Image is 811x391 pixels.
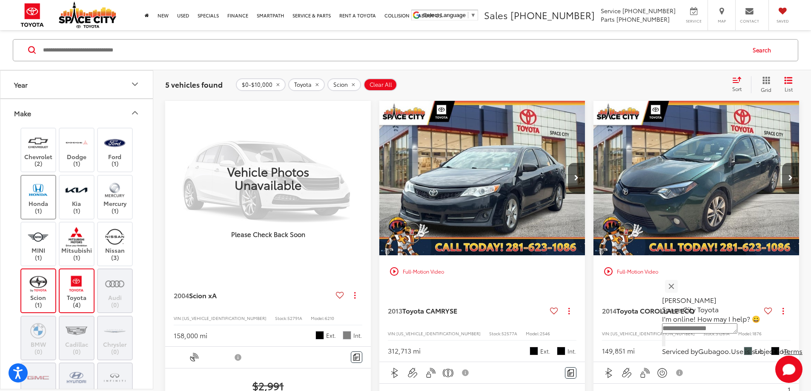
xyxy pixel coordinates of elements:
[26,180,50,200] img: Space City Toyota in Humble, TX)
[423,12,476,18] a: Select Language​
[174,290,189,300] span: 2004
[275,315,287,321] span: Stock:
[60,226,94,261] label: Mitsubishi (1)
[568,308,570,314] span: dropdown dots
[407,368,418,378] img: Aux Input
[189,352,200,362] img: Satellite Radio
[0,70,154,98] button: YearYear
[610,330,695,337] span: [US_VEHICLE_IDENTIFICATION_NUMBER]
[782,308,784,314] span: dropdown dots
[593,101,800,255] a: 2014 Toyota COROLLA LE ECO PREMIUM2014 Toyota COROLLA LE ECO PREMIUM2014 Toyota COROLLA LE ECO PR...
[616,15,670,23] span: [PHONE_NUMBER]
[98,133,132,167] label: Ford (1)
[26,320,50,340] img: Space City Toyota in Humble, TX)
[26,133,50,153] img: Space City Toyota in Humble, TX)
[388,305,402,315] span: 2013
[21,133,56,167] label: Chevrolet (2)
[776,303,791,318] button: Actions
[684,18,703,24] span: Service
[510,8,595,22] span: [PHONE_NUMBER]
[103,274,126,294] img: Space City Toyota in Humble, TX)
[287,315,302,321] span: 52791A
[353,331,362,340] span: Int.
[165,101,371,255] a: VIEW_DETAILS
[602,306,761,315] a: 2014Toyota COROLLALE ECO
[351,351,362,363] button: Comments
[65,133,88,153] img: Space City Toyota in Humble, TX)
[754,347,765,355] span: Ext.
[364,78,397,91] button: Clear All
[65,180,88,200] img: Space City Toyota in Humble, TX)
[752,330,762,337] span: 1876
[343,331,351,340] span: Dark Charcoal
[616,305,671,315] span: Toyota COROLLA
[174,291,332,300] a: 2004Scion xA
[712,18,731,24] span: Map
[502,330,517,337] span: 52577A
[703,330,716,337] span: Stock:
[778,76,799,93] button: List View
[773,18,792,24] span: Saved
[288,78,325,91] button: remove Toyota
[21,180,56,214] label: Honda (1)
[218,348,259,366] button: View Disclaimer
[622,6,676,15] span: [PHONE_NUMBER]
[450,305,457,315] span: SE
[98,274,132,308] label: Audi (0)
[489,330,502,337] span: Stock:
[98,320,132,355] label: Chrysler (0)
[484,8,508,22] span: Sales
[65,320,88,340] img: Space City Toyota in Humble, TX)
[784,85,793,92] span: List
[130,108,140,118] div: Make
[622,368,632,378] img: Aux Input
[468,12,468,18] span: ​
[103,226,126,246] img: Space City Toyota in Humble, TX)
[174,315,182,321] span: VIN:
[354,292,355,299] span: dropdown dots
[174,331,207,340] div: 158,000 mi
[402,305,450,315] span: Toyota CAMRY
[388,306,547,315] a: 2013Toyota CAMRYSE
[65,368,88,388] img: Space City Toyota in Humble, TX)
[593,101,800,255] div: 2014 Toyota COROLLA LE ECO 0
[388,330,396,337] span: VIN:
[744,347,752,355] span: 4Evergreen Mica
[353,354,360,361] img: Comments
[311,315,325,321] span: Model:
[0,99,154,126] button: MakeMake
[470,12,476,18] span: ▼
[42,40,745,60] form: Search by Make, Model, or Keyword
[602,330,610,337] span: VIN:
[671,305,694,315] span: LE ECO
[602,346,635,356] div: 149,851 mi
[98,180,132,214] label: Mercury (1)
[370,81,392,88] span: Clear All
[567,369,574,377] img: Comments
[60,133,94,167] label: Dodge (1)
[423,12,466,18] span: Select Language
[761,86,771,93] span: Grid
[59,2,116,28] img: Space City Toyota
[26,226,50,246] img: Space City Toyota in Humble, TX)
[103,368,126,388] img: Space City Toyota in Humble, TX)
[182,315,267,321] span: [US_VEHICLE_IDENTIFICATION_NUMBER]
[236,78,286,91] button: remove 0-10000
[745,39,783,60] button: Search
[333,81,348,88] span: Scion
[21,274,56,308] label: Scion (1)
[732,85,742,92] span: Sort
[728,76,751,93] button: Select sort value
[388,346,421,356] div: 312,713 mi
[98,226,132,261] label: Nissan (3)
[189,290,217,300] span: Scion xA
[567,347,576,355] span: Int.
[21,226,56,261] label: MINI (1)
[782,163,799,193] button: Next image
[716,330,730,337] span: S1261A
[425,368,436,378] img: Keyless Entry
[673,364,687,382] button: View Disclaimer
[103,133,126,153] img: Space City Toyota in Humble, TX)
[396,330,481,337] span: [US_VEHICLE_IDENTIFICATION_NUMBER]
[165,79,223,89] span: 5 vehicles found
